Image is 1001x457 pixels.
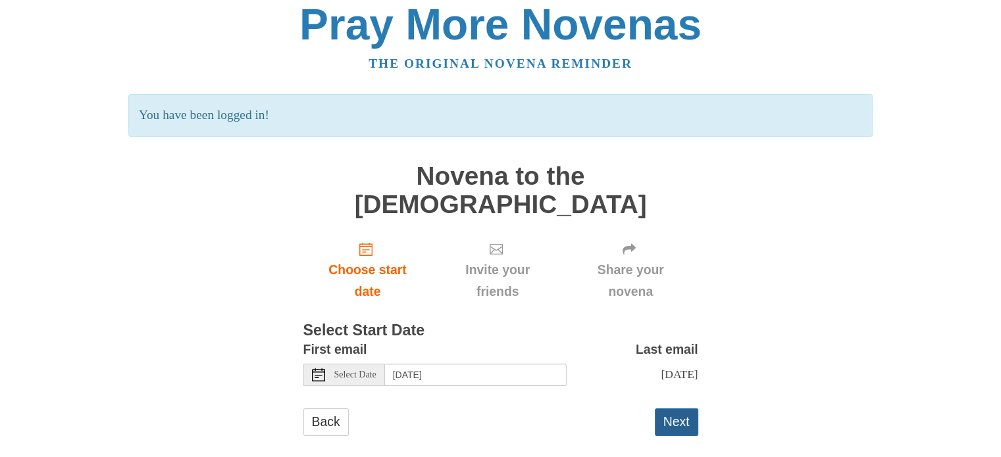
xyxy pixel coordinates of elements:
[334,370,376,379] span: Select Date
[128,94,873,137] p: You have been logged in!
[303,322,698,339] h3: Select Start Date
[369,57,632,70] a: The original novena reminder
[563,231,698,310] div: Click "Next" to confirm your start date first.
[303,339,367,360] label: First email
[655,408,698,435] button: Next
[445,259,550,302] span: Invite your friends
[636,339,698,360] label: Last email
[577,259,685,302] span: Share your novena
[661,368,698,381] span: [DATE]
[303,408,349,435] a: Back
[303,162,698,218] h1: Novena to the [DEMOGRAPHIC_DATA]
[317,259,419,302] span: Choose start date
[303,231,432,310] a: Choose start date
[432,231,563,310] div: Click "Next" to confirm your start date first.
